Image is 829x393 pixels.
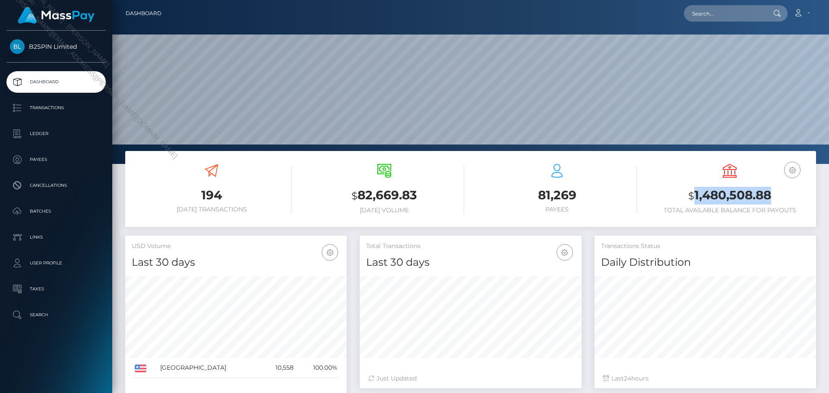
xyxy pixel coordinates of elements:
[366,242,575,251] h5: Total Transactions
[10,257,102,270] p: User Profile
[132,255,340,270] h4: Last 30 days
[684,5,765,22] input: Search...
[603,374,807,383] div: Last hours
[6,71,106,93] a: Dashboard
[601,255,810,270] h4: Daily Distribution
[18,7,95,24] img: MassPay Logo
[10,308,102,321] p: Search
[135,365,146,372] img: US.png
[10,153,102,166] p: Payees
[6,123,106,145] a: Ledger
[6,252,106,274] a: User Profile
[10,283,102,296] p: Taxes
[132,242,340,251] h5: USD Volume
[126,4,161,22] a: Dashboard
[10,101,102,114] p: Transactions
[6,97,106,119] a: Transactions
[6,304,106,326] a: Search
[10,127,102,140] p: Ledger
[132,187,291,204] h3: 194
[351,190,358,202] small: $
[10,39,25,54] img: B2SPIN Limited
[6,278,106,300] a: Taxes
[601,242,810,251] h5: Transactions Status
[6,149,106,170] a: Payees
[650,187,810,204] h3: 1,480,508.88
[10,205,102,218] p: Batches
[6,43,106,50] span: B2SPIN Limited
[304,187,464,204] h3: 82,669.83
[10,231,102,244] p: Links
[477,206,637,213] h6: Payees
[624,374,631,382] span: 24
[650,207,810,214] h6: Total Available Balance for Payouts
[688,190,694,202] small: $
[477,187,637,204] h3: 81,269
[297,358,340,378] td: 100.00%
[157,358,262,378] td: [GEOGRAPHIC_DATA]
[132,206,291,213] h6: [DATE] Transactions
[10,75,102,88] p: Dashboard
[6,201,106,222] a: Batches
[304,207,464,214] h6: [DATE] Volume
[10,179,102,192] p: Cancellations
[262,358,297,378] td: 10,558
[6,175,106,196] a: Cancellations
[6,226,106,248] a: Links
[368,374,573,383] div: Just Updated
[366,255,575,270] h4: Last 30 days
